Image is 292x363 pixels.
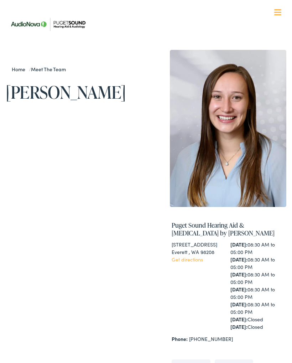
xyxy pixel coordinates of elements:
a: [PHONE_NUMBER] [189,335,233,342]
strong: [DATE]: [230,316,247,323]
img: Annie Kountz at Puget Sound Hearing Aid & Audiology in Everett, WA. [170,50,286,207]
strong: [DATE]: [230,301,247,308]
strong: [DATE]: [230,256,247,263]
span: / [12,66,69,73]
h4: Puget Sound Hearing Aid & [MEDICAL_DATA] by [PERSON_NAME] [172,221,285,237]
strong: [DATE]: [230,271,247,278]
a: Home [12,66,28,73]
strong: Phone: [172,335,188,342]
a: What We Offer [11,28,286,51]
a: Get directions [172,256,203,263]
div: Everett , WA 98208 [172,248,226,256]
strong: [DATE]: [230,241,247,248]
h1: [PERSON_NAME] [6,83,146,102]
a: Meet the Team [31,66,69,73]
strong: [DATE]: [230,323,247,330]
strong: [DATE]: [230,286,247,293]
div: 08:30 AM to 05:00 PM 08:30 AM to 05:00 PM 08:30 AM to 05:00 PM 08:30 AM to 05:00 PM 08:30 AM to 0... [230,241,285,331]
div: [STREET_ADDRESS] [172,241,226,248]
